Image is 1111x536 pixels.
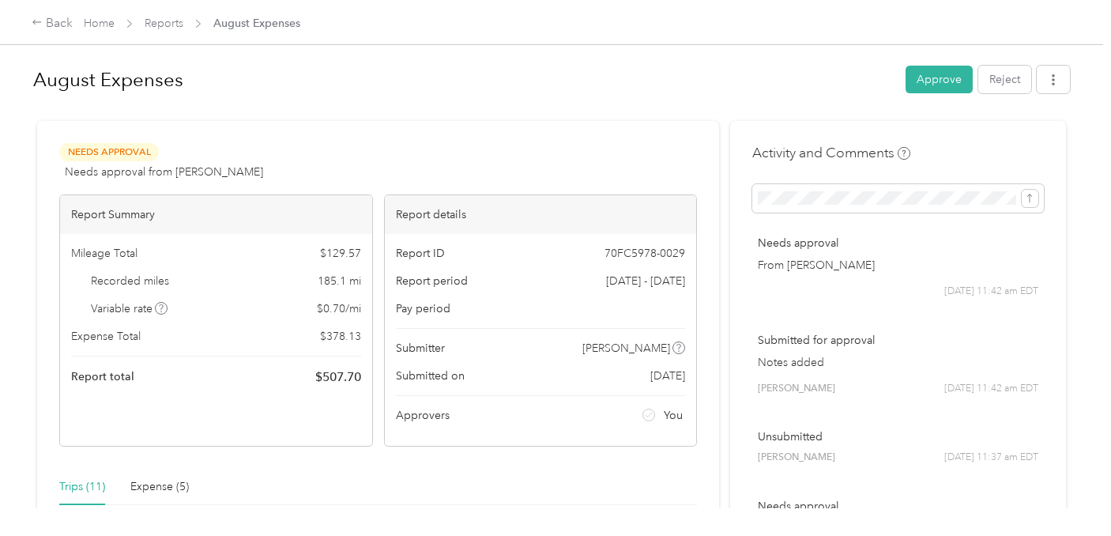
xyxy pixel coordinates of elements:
[758,257,1038,274] p: From [PERSON_NAME]
[396,245,445,262] span: Report ID
[582,340,670,357] span: [PERSON_NAME]
[604,245,685,262] span: 70FC5978-0029
[1022,447,1111,536] iframe: Everlance-gr Chat Button Frame
[60,195,372,234] div: Report Summary
[91,300,168,317] span: Variable rate
[71,245,137,262] span: Mileage Total
[944,285,1038,299] span: [DATE] 11:42 am EDT
[396,407,450,424] span: Approvers
[758,428,1038,445] p: Unsubmitted
[396,368,465,384] span: Submitted on
[59,478,105,496] div: Trips (11)
[91,273,169,289] span: Recorded miles
[32,14,73,33] div: Back
[758,235,1038,251] p: Needs approval
[130,478,189,496] div: Expense (5)
[396,273,468,289] span: Report period
[906,66,973,93] button: Approve
[396,300,450,317] span: Pay period
[650,368,685,384] span: [DATE]
[758,451,835,465] span: [PERSON_NAME]
[758,332,1038,349] p: Submitted for approval
[84,17,115,30] a: Home
[752,143,910,163] h4: Activity and Comments
[59,143,159,161] span: Needs Approval
[65,164,263,180] span: Needs approval from [PERSON_NAME]
[213,15,300,32] span: August Expenses
[33,61,894,99] h1: August Expenses
[385,195,697,234] div: Report details
[317,300,361,317] span: $ 0.70 / mi
[71,328,141,345] span: Expense Total
[944,451,1038,465] span: [DATE] 11:37 am EDT
[318,273,361,289] span: 185.1 mi
[320,328,361,345] span: $ 378.13
[145,17,183,30] a: Reports
[606,273,685,289] span: [DATE] - [DATE]
[396,340,445,357] span: Submitter
[315,368,361,387] span: $ 507.70
[758,354,1038,371] p: Notes added
[978,66,1031,93] button: Reject
[758,382,835,396] span: [PERSON_NAME]
[944,382,1038,396] span: [DATE] 11:42 am EDT
[320,245,361,262] span: $ 129.57
[71,368,134,385] span: Report total
[664,407,683,424] span: You
[758,498,1038,515] p: Needs approval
